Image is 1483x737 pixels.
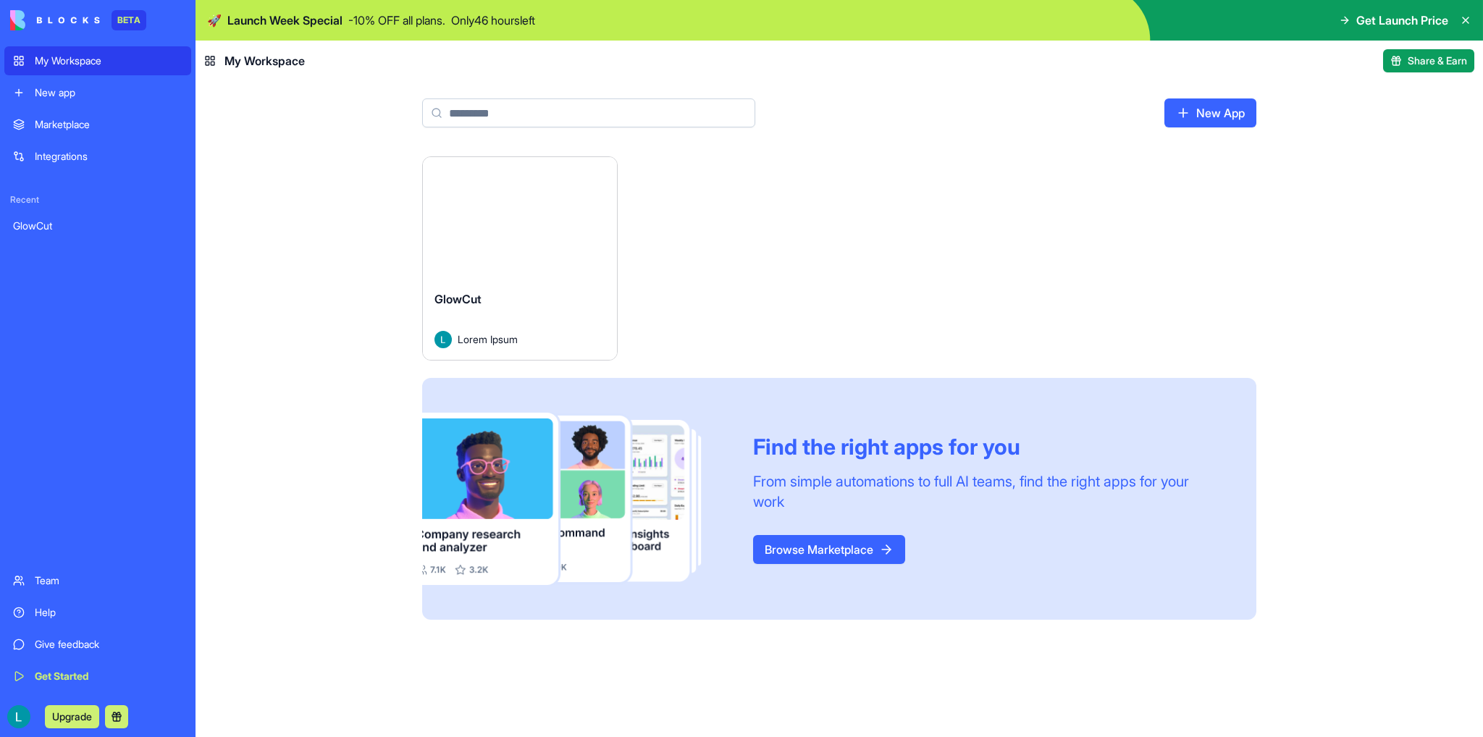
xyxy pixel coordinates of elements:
[35,669,182,683] div: Get Started
[224,52,305,70] span: My Workspace
[4,78,191,107] a: New app
[112,10,146,30] div: BETA
[753,535,905,564] a: Browse Marketplace
[348,12,445,29] p: - 10 % OFF all plans.
[422,413,730,586] img: Frame_181_egmpey.png
[4,662,191,691] a: Get Started
[35,117,182,132] div: Marketplace
[35,149,182,164] div: Integrations
[1383,49,1474,72] button: Share & Earn
[4,142,191,171] a: Integrations
[434,292,482,306] span: GlowCut
[13,219,182,233] div: GlowCut
[1164,98,1256,127] a: New App
[1356,12,1448,29] span: Get Launch Price
[10,10,100,30] img: logo
[45,705,99,728] button: Upgrade
[753,471,1222,512] div: From simple automations to full AI teams, find the right apps for your work
[4,566,191,595] a: Team
[35,54,182,68] div: My Workspace
[35,637,182,652] div: Give feedback
[35,85,182,100] div: New app
[207,12,222,29] span: 🚀
[4,211,191,240] a: GlowCut
[35,573,182,588] div: Team
[753,434,1222,460] div: Find the right apps for you
[4,630,191,659] a: Give feedback
[35,605,182,620] div: Help
[1408,54,1467,68] span: Share & Earn
[4,110,191,139] a: Marketplace
[4,598,191,627] a: Help
[7,705,30,728] img: ACg8ocKzruNmHZhp-s8fU1ma4TsR-qf0RaDGJiACWOWag_BfC5-xCg=s96-c
[45,709,99,723] a: Upgrade
[434,331,452,348] img: Avatar
[4,194,191,206] span: Recent
[422,156,618,361] a: GlowCutAvatarLorem Ipsum
[451,12,535,29] p: Only 46 hours left
[227,12,343,29] span: Launch Week Special
[458,332,518,347] span: Lorem Ipsum
[10,10,146,30] a: BETA
[4,46,191,75] a: My Workspace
